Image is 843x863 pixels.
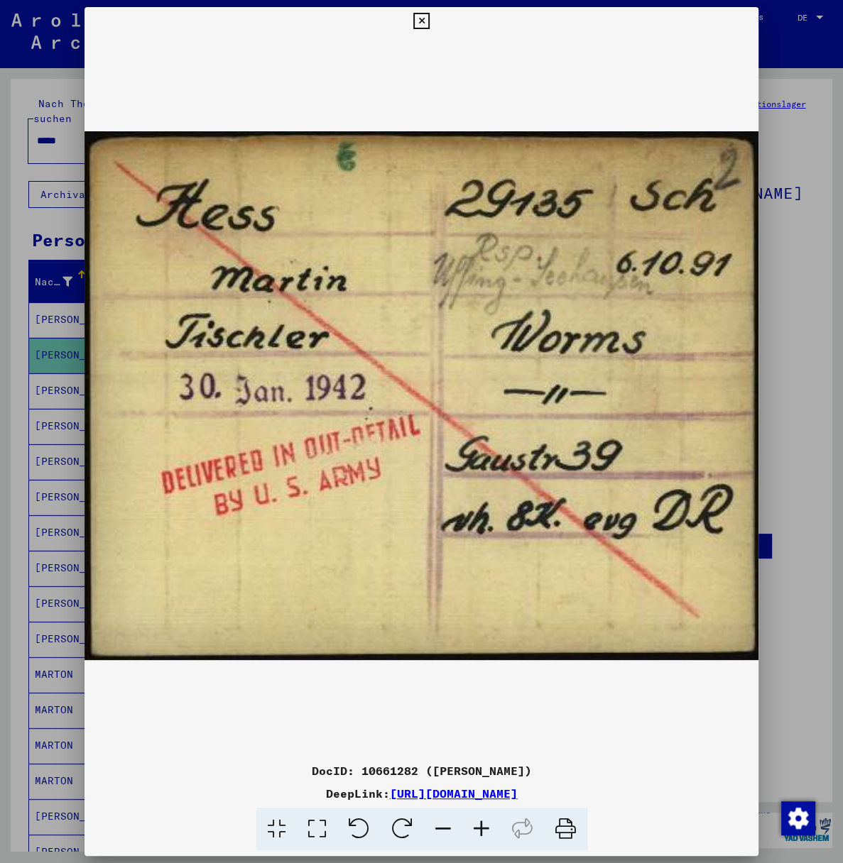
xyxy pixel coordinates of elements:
div: DocID: 10661282 ([PERSON_NAME]) [85,762,759,779]
div: Zustimmung ändern [781,801,815,835]
img: Zustimmung ändern [781,801,815,835]
img: 001.jpg [85,35,759,757]
a: [URL][DOMAIN_NAME] [390,786,518,801]
div: DeepLink: [85,785,759,802]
